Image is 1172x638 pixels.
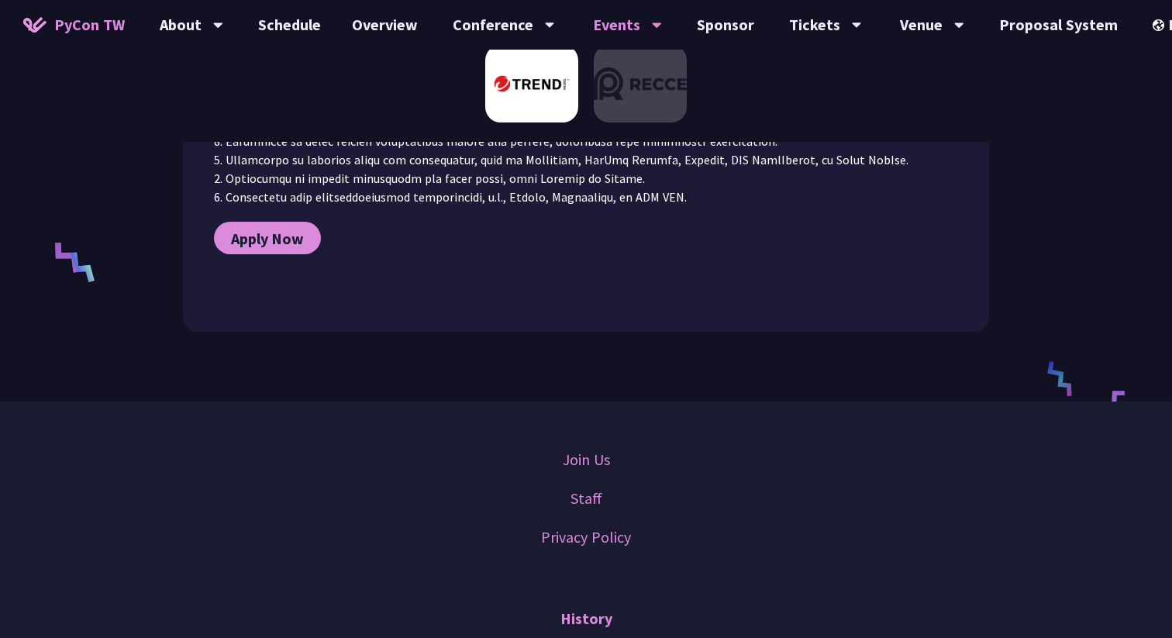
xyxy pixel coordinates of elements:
[23,17,47,33] img: Home icon of PyCon TW 2025
[8,5,140,44] a: PyCon TW
[231,229,304,248] span: Apply Now
[1153,19,1168,31] img: Locale Icon
[541,526,631,549] a: Privacy Policy
[54,13,125,36] span: PyCon TW
[214,222,321,254] a: Apply Now
[570,487,602,510] a: Staff
[485,45,578,122] img: 趨勢科技 Trend Micro
[563,448,610,471] a: Join Us
[594,45,687,122] img: Recce | join us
